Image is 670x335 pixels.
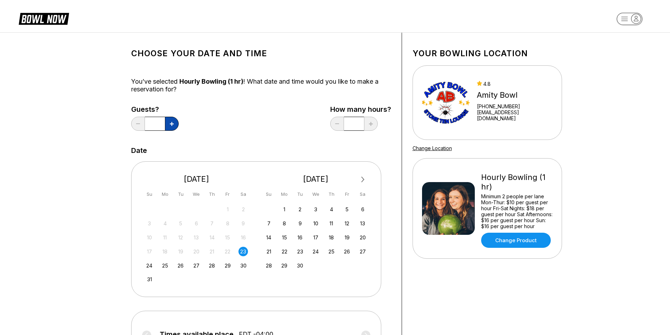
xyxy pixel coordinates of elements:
label: Guests? [131,105,179,113]
div: Choose Tuesday, September 23rd, 2025 [295,247,305,256]
div: Choose Thursday, August 28th, 2025 [207,261,217,270]
div: Choose Thursday, September 4th, 2025 [327,205,336,214]
div: Choose Monday, September 29th, 2025 [280,261,289,270]
div: Choose Tuesday, September 16th, 2025 [295,233,305,242]
div: month 2025-08 [144,204,249,284]
div: Sa [358,189,368,199]
div: Choose Friday, September 26th, 2025 [342,247,352,256]
div: Choose Thursday, September 25th, 2025 [327,247,336,256]
div: Choose Saturday, September 27th, 2025 [358,247,368,256]
div: Not available Sunday, August 17th, 2025 [145,247,154,256]
div: Choose Friday, September 19th, 2025 [342,233,352,242]
div: Fr [223,189,232,199]
div: Not available Thursday, August 14th, 2025 [207,233,217,242]
div: Not available Thursday, August 21st, 2025 [207,247,217,256]
div: Choose Monday, September 22nd, 2025 [280,247,289,256]
div: Choose Monday, September 15th, 2025 [280,233,289,242]
div: Not available Friday, August 1st, 2025 [223,205,232,214]
div: Sa [238,189,248,199]
div: Not available Tuesday, August 12th, 2025 [176,233,185,242]
div: [DATE] [142,174,251,184]
div: Choose Thursday, September 18th, 2025 [327,233,336,242]
div: Choose Monday, September 1st, 2025 [280,205,289,214]
div: Not available Tuesday, August 19th, 2025 [176,247,185,256]
span: Hourly Bowling (1 hr) [179,78,243,85]
label: Date [131,147,147,154]
div: Amity Bowl [477,90,552,100]
div: Not available Saturday, August 2nd, 2025 [238,205,248,214]
div: Choose Thursday, September 11th, 2025 [327,219,336,228]
div: Choose Sunday, September 28th, 2025 [264,261,274,270]
div: month 2025-09 [263,204,369,270]
div: Choose Wednesday, September 10th, 2025 [311,219,320,228]
h1: Your bowling location [413,49,562,58]
div: Minimum 2 people per lane Mon-Thur: $10 per guest per hour Fri-Sat Nights: $18 per guest per hour... [481,193,553,229]
div: Not available Thursday, August 7th, 2025 [207,219,217,228]
div: Mo [160,189,170,199]
div: Choose Tuesday, September 9th, 2025 [295,219,305,228]
div: [DATE] [261,174,370,184]
div: Choose Monday, August 25th, 2025 [160,261,170,270]
div: Choose Sunday, September 7th, 2025 [264,219,274,228]
div: Choose Sunday, August 24th, 2025 [145,261,154,270]
div: Choose Sunday, August 31st, 2025 [145,275,154,284]
div: Choose Tuesday, August 26th, 2025 [176,261,185,270]
div: Choose Saturday, September 20th, 2025 [358,233,368,242]
div: Fr [342,189,352,199]
img: Amity Bowl [422,76,471,129]
div: Choose Saturday, August 23rd, 2025 [238,247,248,256]
label: How many hours? [330,105,391,113]
div: Not available Friday, August 15th, 2025 [223,233,232,242]
div: Choose Tuesday, September 30th, 2025 [295,261,305,270]
div: Not available Monday, August 11th, 2025 [160,233,170,242]
div: Not available Wednesday, August 13th, 2025 [192,233,201,242]
div: Choose Tuesday, September 2nd, 2025 [295,205,305,214]
div: Su [145,189,154,199]
div: Tu [176,189,185,199]
div: Choose Friday, September 12th, 2025 [342,219,352,228]
div: Choose Monday, September 8th, 2025 [280,219,289,228]
a: [EMAIL_ADDRESS][DOMAIN_NAME] [477,109,552,121]
div: Choose Sunday, September 14th, 2025 [264,233,274,242]
div: Choose Saturday, September 6th, 2025 [358,205,368,214]
div: Tu [295,189,305,199]
a: Change Location [413,145,452,151]
div: Mo [280,189,289,199]
div: We [311,189,320,199]
a: Change Product [481,233,551,248]
div: Choose Saturday, September 13th, 2025 [358,219,368,228]
div: Choose Wednesday, September 3rd, 2025 [311,205,320,214]
div: Not available Friday, August 22nd, 2025 [223,247,232,256]
div: Choose Wednesday, September 24th, 2025 [311,247,320,256]
div: Not available Wednesday, August 6th, 2025 [192,219,201,228]
div: Su [264,189,274,199]
div: Not available Tuesday, August 5th, 2025 [176,219,185,228]
div: Choose Wednesday, August 27th, 2025 [192,261,201,270]
div: Hourly Bowling (1 hr) [481,173,553,192]
div: Choose Friday, August 29th, 2025 [223,261,232,270]
div: You’ve selected ! What date and time would you like to make a reservation for? [131,78,391,93]
img: Hourly Bowling (1 hr) [422,182,475,235]
div: Choose Friday, September 5th, 2025 [342,205,352,214]
div: Choose Wednesday, September 17th, 2025 [311,233,320,242]
div: [PHONE_NUMBER] [477,103,552,109]
div: Not available Saturday, August 16th, 2025 [238,233,248,242]
div: We [192,189,201,199]
h1: Choose your Date and time [131,49,391,58]
div: Not available Monday, August 18th, 2025 [160,247,170,256]
div: Not available Sunday, August 10th, 2025 [145,233,154,242]
div: Not available Saturday, August 9th, 2025 [238,219,248,228]
div: Not available Monday, August 4th, 2025 [160,219,170,228]
div: Th [207,189,217,199]
div: Not available Wednesday, August 20th, 2025 [192,247,201,256]
div: Th [327,189,336,199]
div: Choose Sunday, September 21st, 2025 [264,247,274,256]
div: Not available Friday, August 8th, 2025 [223,219,232,228]
div: Not available Sunday, August 3rd, 2025 [145,219,154,228]
div: Choose Saturday, August 30th, 2025 [238,261,248,270]
button: Next Month [357,174,369,185]
div: 4.8 [477,81,552,87]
